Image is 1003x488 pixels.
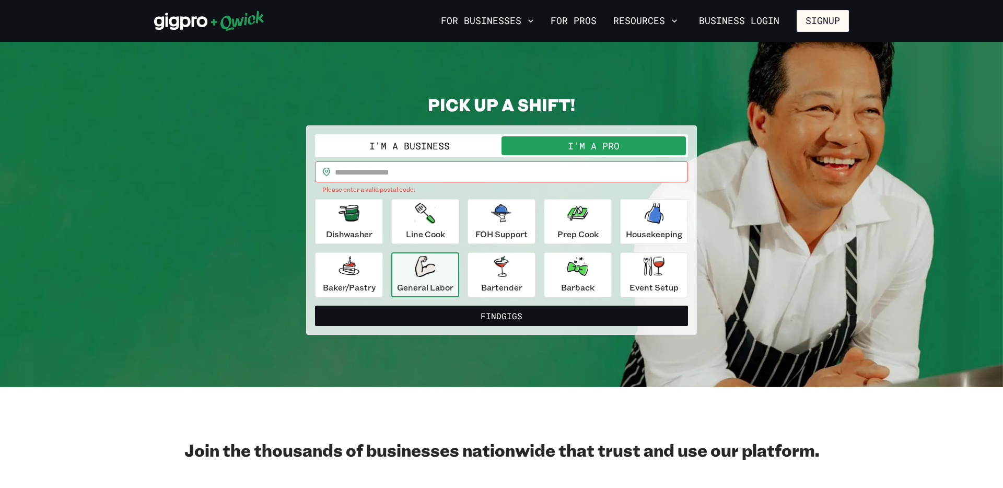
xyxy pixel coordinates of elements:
[629,281,679,294] p: Event Setup
[468,199,535,244] button: FOH Support
[475,228,528,240] p: FOH Support
[546,12,601,30] a: For Pros
[544,199,612,244] button: Prep Cook
[391,252,459,297] button: General Labor
[322,184,681,195] p: Please enter a valid postal code.
[323,281,376,294] p: Baker/Pastry
[406,228,445,240] p: Line Cook
[306,94,697,115] h2: PICK UP A SHIFT!
[437,12,538,30] button: For Businesses
[501,136,686,155] button: I'm a Pro
[481,281,522,294] p: Bartender
[620,252,688,297] button: Event Setup
[315,199,383,244] button: Dishwasher
[397,281,453,294] p: General Labor
[620,199,688,244] button: Housekeeping
[797,10,849,32] button: Signup
[544,252,612,297] button: Barback
[315,306,688,327] button: FindGigs
[690,10,788,32] a: Business Login
[391,199,459,244] button: Line Cook
[609,12,682,30] button: Resources
[315,252,383,297] button: Baker/Pastry
[154,439,849,460] h2: Join the thousands of businesses nationwide that trust and use our platform.
[626,228,683,240] p: Housekeeping
[561,281,594,294] p: Barback
[557,228,599,240] p: Prep Cook
[468,252,535,297] button: Bartender
[317,136,501,155] button: I'm a Business
[326,228,372,240] p: Dishwasher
